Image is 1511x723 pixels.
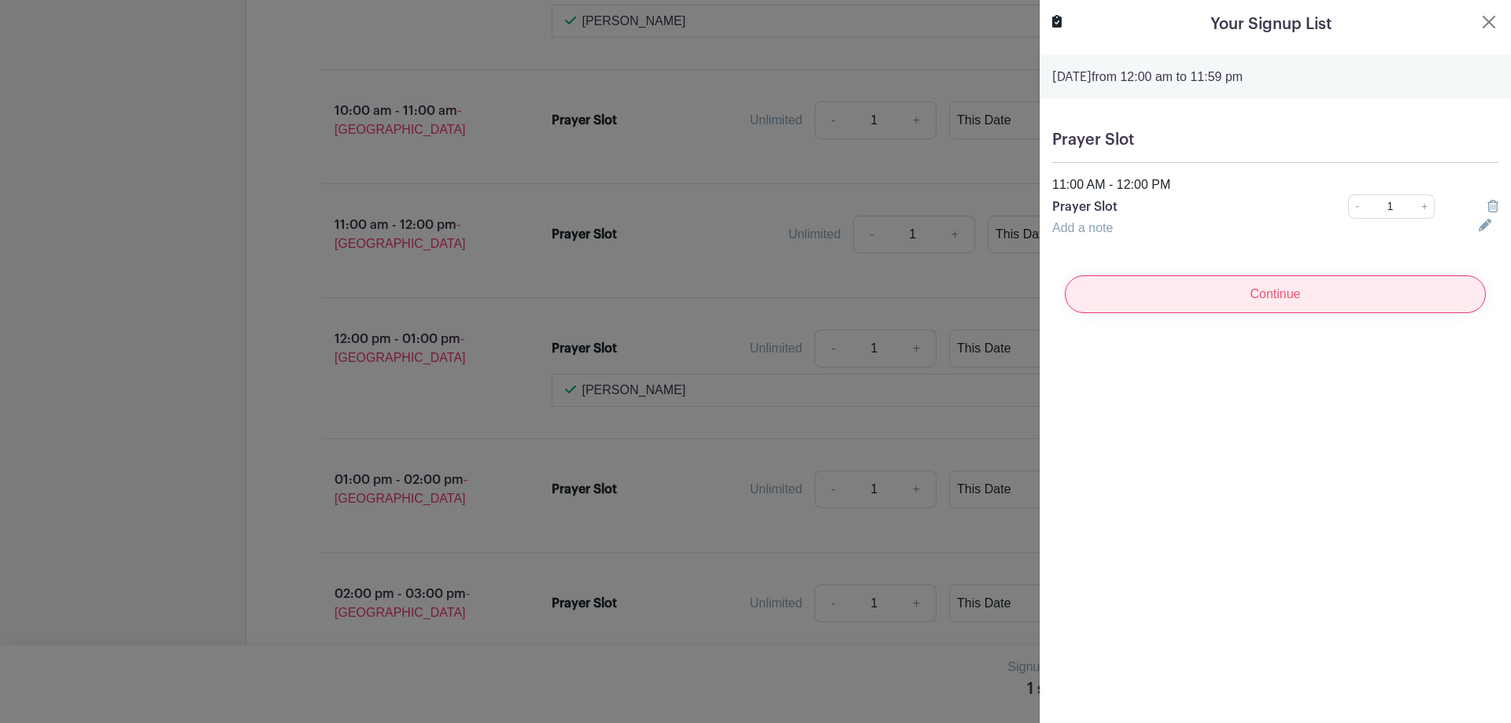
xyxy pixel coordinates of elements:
[1348,194,1365,219] a: -
[1052,221,1113,234] a: Add a note
[1043,175,1508,194] div: 11:00 AM - 12:00 PM
[1052,71,1092,83] strong: [DATE]
[1052,68,1498,87] p: from 12:00 am to 11:59 pm
[1415,194,1435,219] a: +
[1052,131,1498,149] h5: Prayer Slot
[1052,197,1305,216] p: Prayer Slot
[1480,13,1498,31] button: Close
[1065,275,1486,313] input: Continue
[1210,13,1332,36] h5: Your Signup List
